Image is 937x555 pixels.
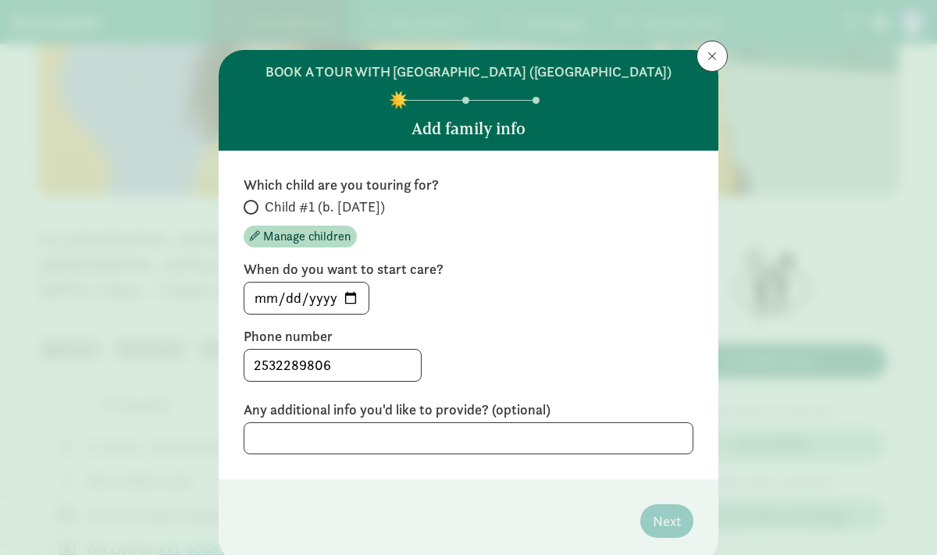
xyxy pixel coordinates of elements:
[265,62,672,81] h6: BOOK A TOUR WITH [GEOGRAPHIC_DATA] ([GEOGRAPHIC_DATA])
[244,400,693,419] label: Any additional info you'd like to provide? (optional)
[244,260,693,279] label: When do you want to start care?
[244,176,693,194] label: Which child are you touring for?
[640,504,693,538] button: Next
[244,327,693,346] label: Phone number
[244,350,421,381] input: 5555555555
[265,197,385,216] span: Child #1 (b. [DATE])
[653,511,681,532] span: Next
[244,226,357,247] button: Manage children
[411,119,526,138] h5: Add family info
[263,227,351,246] span: Manage children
